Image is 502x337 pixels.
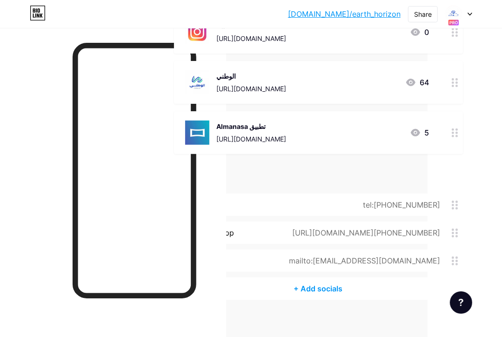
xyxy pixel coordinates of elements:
img: Almanasa تطبيق [185,121,209,145]
img: انستا [185,20,209,44]
div: Almanasa تطبيق [217,121,287,131]
div: [URL][DOMAIN_NAME] [217,84,287,94]
div: 0 [410,27,429,38]
div: الوطني [217,71,287,81]
img: الوطني [185,70,209,94]
a: [DOMAIN_NAME]/earth_horizon [288,8,401,20]
div: SOCIALS [174,176,463,186]
div: Share [414,9,432,19]
div: 64 [405,77,429,88]
div: + Add socials [174,277,463,300]
div: mailto:[EMAIL_ADDRESS][DOMAIN_NAME] [274,255,452,266]
img: earthlinkamjed [445,5,462,23]
div: [URL][DOMAIN_NAME] [217,134,287,144]
div: tel:[PHONE_NUMBER] [348,199,452,210]
div: 5 [410,127,429,138]
div: [URL][DOMAIN_NAME] [217,34,287,43]
div: [URL][DOMAIN_NAME][PHONE_NUMBER] [278,227,452,238]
